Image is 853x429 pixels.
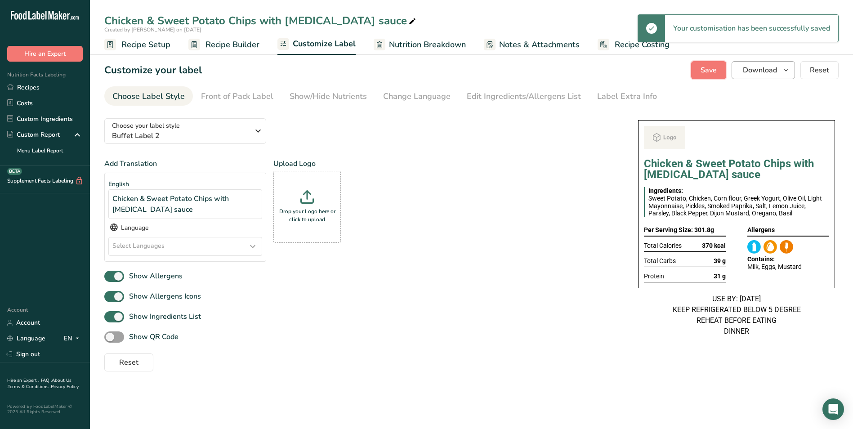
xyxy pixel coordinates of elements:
[7,331,45,346] a: Language
[644,273,664,280] span: Protein
[714,257,726,265] span: 39 g
[104,26,201,33] span: Created by [PERSON_NAME] on [DATE]
[747,263,829,271] div: Milk, Eggs, Mustard
[205,39,259,51] span: Recipe Builder
[747,255,775,263] span: Contains:
[104,35,170,55] a: Recipe Setup
[644,158,829,180] h1: Chicken & Sweet Potato Chips with [MEDICAL_DATA] sauce
[104,353,153,371] button: Reset
[389,39,466,51] span: Nutrition Breakdown
[701,65,717,76] span: Save
[780,240,793,254] img: Mustard
[124,291,201,302] span: Show Allergens Icons
[7,46,83,62] button: Hire an Expert
[714,273,726,280] span: 31 g
[644,257,676,265] span: Total Carbs
[124,311,201,322] span: Show Ingredients List
[374,35,466,55] a: Nutrition Breakdown
[644,242,682,250] span: Total Calories
[648,195,822,217] span: Sweet Potato, Chicken, Corn flour, Greek Yogurt, Olive Oil, Light Mayonnaise, Pickles, Smoked Pap...
[276,207,339,223] p: Drop your Logo here or click to upload
[277,34,356,55] a: Customize Label
[104,63,202,78] h1: Customize your label
[383,90,451,103] div: Change Language
[119,357,138,368] span: Reset
[499,39,580,51] span: Notes & Attachments
[467,90,581,103] div: Edit Ingredients/Allergens List
[188,35,259,55] a: Recipe Builder
[7,130,60,139] div: Custom Report
[665,15,838,42] div: Your customisation has been successfully saved
[104,13,418,29] div: Chicken & Sweet Potato Chips with [MEDICAL_DATA] sauce
[702,242,726,250] span: 370 kcal
[108,180,129,188] span: English
[290,90,367,103] div: Show/Hide Nutrients
[112,90,185,103] div: Choose Label Style
[747,240,761,254] img: Milk
[124,271,183,282] span: Show Allergens
[810,65,829,76] span: Reset
[109,237,262,255] div: Select Languages
[743,65,777,76] span: Download
[644,224,726,237] div: Per Serving Size: 301.8g
[747,224,829,237] div: Allergens
[108,223,262,233] div: Language
[124,331,179,342] span: Show QR Code
[121,39,170,51] span: Recipe Setup
[273,158,341,243] div: Upload Logo
[598,35,670,55] a: Recipe Costing
[732,61,795,79] button: Download
[638,294,835,337] div: USE BY: [DATE] KEEP REFRIGERATED BELOW 5 DEGREE REHEAT BEFORE EATING DINNER
[104,158,266,262] div: Add Translation
[691,61,726,79] button: Save
[648,187,826,195] div: Ingredients:
[201,90,273,103] div: Front of Pack Label
[7,168,22,175] div: BETA
[104,118,266,144] button: Choose your label style Buffet Label 2
[51,384,79,390] a: Privacy Policy
[484,35,580,55] a: Notes & Attachments
[8,384,51,390] a: Terms & Conditions .
[112,130,249,141] span: Buffet Label 2
[64,333,83,344] div: EN
[293,38,356,50] span: Customize Label
[764,240,777,254] img: Eggs
[822,398,844,420] div: Open Intercom Messenger
[800,61,839,79] button: Reset
[41,377,52,384] a: FAQ .
[597,90,657,103] div: Label Extra Info
[7,377,39,384] a: Hire an Expert .
[7,377,71,390] a: About Us .
[7,404,83,415] div: Powered By FoodLabelMaker © 2025 All Rights Reserved
[112,121,180,130] span: Choose your label style
[615,39,670,51] span: Recipe Costing
[108,189,262,219] div: Chicken & Sweet Potato Chips with [MEDICAL_DATA] sauce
